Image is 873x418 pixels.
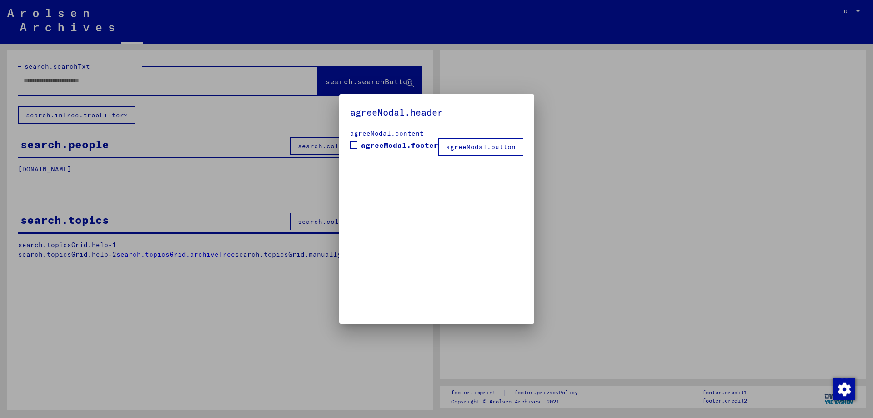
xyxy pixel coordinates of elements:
[350,129,523,138] div: agreeModal.content
[438,138,523,156] button: agreeModal.button
[361,140,438,151] span: agreeModal.footer
[833,378,855,400] div: Zustimmung ändern
[833,378,855,400] img: Zustimmung ändern
[350,105,523,120] h5: agreeModal.header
